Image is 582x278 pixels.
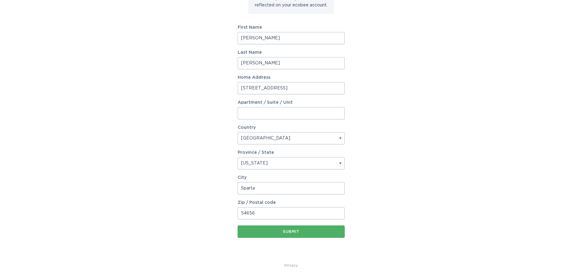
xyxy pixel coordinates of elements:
label: Country [238,125,256,130]
label: Last Name [238,50,345,55]
label: Zip / Postal code [238,200,345,205]
label: Apartment / Suite / Unit [238,100,345,105]
label: City [238,175,345,180]
label: Home Address [238,75,345,80]
div: Submit [241,230,342,233]
a: Privacy Policy & Terms of Use [284,262,298,269]
label: Province / State [238,150,274,155]
button: Submit [238,226,345,238]
label: First Name [238,25,345,30]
